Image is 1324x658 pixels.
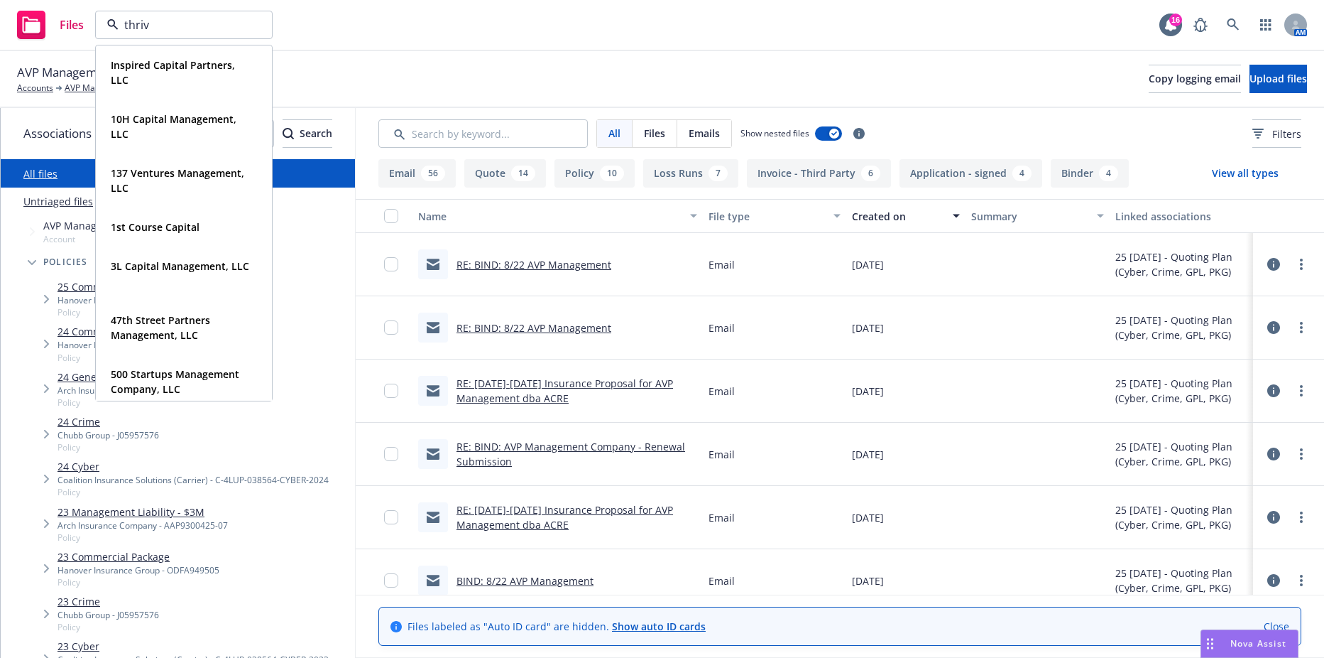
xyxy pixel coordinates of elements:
button: File type [703,199,846,233]
div: Hanover Insurance Group - ODFA949505-12 [58,294,232,306]
a: Accounts [17,82,53,95]
span: [DATE] [852,447,884,462]
div: 16 [1169,14,1182,26]
div: 56 [421,166,445,181]
span: Emails [689,126,720,141]
div: 7 [708,166,728,181]
span: Nova Assist [1230,637,1286,649]
div: 25 [DATE] - Quoting Plan (Cyber, Crime, GPL, PKG) [1115,376,1247,406]
a: Files [11,5,89,45]
span: Files [60,19,84,31]
button: Loss Runs [643,159,738,188]
span: Policy [58,621,159,633]
a: Switch app [1252,11,1280,39]
span: Files [644,126,665,141]
span: Filters [1272,126,1301,141]
strong: 500 Startups Management Company, LLC [111,367,239,396]
div: 14 [511,166,535,181]
span: Email [708,320,735,335]
button: Upload files [1249,65,1307,93]
a: more [1293,256,1310,273]
div: Search [283,120,332,147]
span: Email [708,447,735,462]
div: 10 [600,166,624,181]
button: Summary [965,199,1109,233]
div: Hanover Insurance Group - ODFA949505 [58,339,219,351]
a: RE: BIND: 8/22 AVP Management [456,321,611,335]
span: Email [708,510,735,525]
a: Untriaged files [23,194,93,209]
a: RE: BIND: AVP Management Company - Renewal Submission [456,440,685,468]
button: Application - signed [899,159,1042,188]
span: Associations [23,124,92,143]
a: 23 Crime [58,594,159,609]
input: Toggle Row Selected [384,447,398,461]
div: 25 [DATE] - Quoting Plan (Cyber, Crime, GPL, PKG) [1115,313,1247,343]
strong: Inspired Capital Partners, LLC [111,58,235,87]
span: Email [708,257,735,272]
button: Quote [464,159,546,188]
div: Coalition Insurance Solutions (Carrier) - C-4LUP-038564-CYBER-2024 [58,474,329,486]
span: Policy [58,306,232,318]
svg: Search [283,128,294,139]
input: Toggle Row Selected [384,320,398,335]
strong: 137 Ventures Management, LLC [111,166,244,195]
a: Report a Bug [1186,11,1215,39]
span: [DATE] [852,510,884,525]
a: RE: BIND: 8/22 AVP Management [456,258,611,271]
input: Toggle Row Selected [384,384,398,398]
input: Search by keyword... [378,119,588,148]
span: [DATE] [852,573,884,588]
a: 25 Commercial Package [58,279,232,294]
a: more [1293,572,1310,589]
button: View all types [1189,159,1301,188]
button: Binder [1051,159,1129,188]
a: 23 Commercial Package [58,549,219,564]
input: Filter by keyword [119,16,244,33]
div: 4 [1012,166,1032,181]
a: 24 General Partnership Liability [58,370,228,384]
a: 24 Commercial Package [58,324,219,339]
div: Name [418,209,682,224]
button: Policy [554,159,635,188]
strong: 10H Capital Management, LLC [111,112,236,141]
a: more [1293,446,1310,463]
a: Show auto ID cards [612,620,706,633]
button: Copy logging email [1149,65,1241,93]
span: [DATE] [852,384,884,399]
div: 6 [861,166,880,181]
a: RE: [DATE]-[DATE] Insurance Proposal for AVP Management dba ACRE [456,503,673,532]
strong: 47th Street Partners Management, LLC [111,313,210,342]
button: Nova Assist [1200,630,1298,658]
div: Chubb Group - J05957576 [58,609,159,621]
span: Policy [58,576,219,588]
div: Drag to move [1201,630,1219,657]
span: Policies [43,258,88,266]
span: Show nested files [740,127,809,139]
span: AVP Management Company, LLC [43,218,197,233]
button: Email [378,159,456,188]
div: 25 [DATE] - Quoting Plan (Cyber, Crime, GPL, PKG) [1115,502,1247,532]
span: [DATE] [852,320,884,335]
div: 25 [DATE] - Quoting Plan (Cyber, Crime, GPL, PKG) [1115,439,1247,469]
span: Email [708,384,735,399]
span: Policy [58,441,159,453]
a: 24 Crime [58,414,159,429]
a: more [1293,319,1310,336]
span: Copy logging email [1149,72,1241,85]
a: 23 Management Liability - $3M [58,505,228,519]
div: Created on [852,209,945,224]
span: Email [708,573,735,588]
a: RE: [DATE]-[DATE] Insurance Proposal for AVP Management dba ACRE [456,377,673,405]
div: 25 [DATE] - Quoting Plan (Cyber, Crime, GPL, PKG) [1115,249,1247,279]
div: 4 [1099,166,1118,181]
input: Toggle Row Selected [384,510,398,524]
a: AVP Management Company, LLC [65,82,194,95]
a: All files [23,167,58,180]
a: more [1293,509,1310,526]
input: Toggle Row Selected [384,573,398,588]
span: [DATE] [852,257,884,272]
span: Policy [58,486,329,498]
button: SearchSearch [283,119,332,148]
span: Policy [58,352,219,364]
